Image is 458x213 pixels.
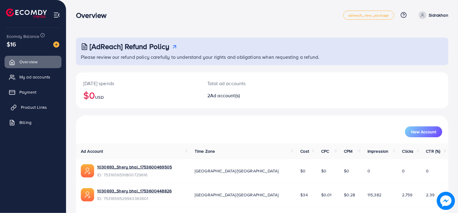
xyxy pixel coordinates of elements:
[97,195,172,201] span: ID: 7531656529943363601
[367,148,389,154] span: Impression
[5,101,61,113] a: Product Links
[19,89,36,95] span: Payment
[97,188,172,194] a: 1030693_Shery bhai_1753600448826
[321,168,326,174] span: $0
[426,192,435,198] span: 2.39
[300,168,305,174] span: $0
[367,192,381,198] span: 115,382
[402,192,413,198] span: 2,759
[210,92,240,99] span: Ad account(s)
[195,148,215,154] span: Time Zone
[6,8,47,18] img: logo
[5,56,61,68] a: Overview
[344,148,352,154] span: CPM
[19,74,50,80] span: My ad accounts
[5,86,61,98] a: Payment
[426,148,440,154] span: CTR (%)
[19,59,38,65] span: Overview
[402,148,414,154] span: Clicks
[207,93,286,98] h2: 2
[300,148,309,154] span: Cost
[367,168,370,174] span: 0
[411,130,436,134] span: New Account
[53,12,60,18] img: menu
[5,71,61,83] a: My ad accounts
[7,40,16,48] span: $16
[97,164,172,170] a: 1030693_Shery bhai_1753600469505
[81,53,445,61] p: Please review our refund policy carefully to understand your rights and obligations when requesti...
[321,192,332,198] span: $0.01
[426,168,429,174] span: 0
[429,12,448,19] p: Sidrakhan
[53,42,59,48] img: image
[83,80,193,87] p: [DATE] spends
[95,94,104,100] span: USD
[195,192,279,198] span: [GEOGRAPHIC_DATA]/[GEOGRAPHIC_DATA]
[195,168,279,174] span: [GEOGRAPHIC_DATA]/[GEOGRAPHIC_DATA]
[437,192,455,210] img: image
[344,192,355,198] span: $0.28
[81,164,94,178] img: ic-ads-acc.e4c84228.svg
[21,104,47,110] span: Product Links
[207,80,286,87] p: Total ad accounts
[7,33,39,39] span: Ecomdy Balance
[348,13,389,17] span: adreach_new_package
[343,11,394,20] a: adreach_new_package
[19,119,31,125] span: Billing
[402,168,405,174] span: 0
[97,172,172,178] span: ID: 7531656591800729616
[81,188,94,201] img: ic-ads-acc.e4c84228.svg
[321,148,329,154] span: CPC
[81,148,103,154] span: Ad Account
[76,11,111,20] h3: Overview
[5,116,61,128] a: Billing
[344,168,349,174] span: $0
[83,89,193,101] h2: $0
[405,126,442,137] button: New Account
[300,192,308,198] span: $34
[416,11,448,19] a: Sidrakhan
[90,42,170,51] h3: [AdReach] Refund Policy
